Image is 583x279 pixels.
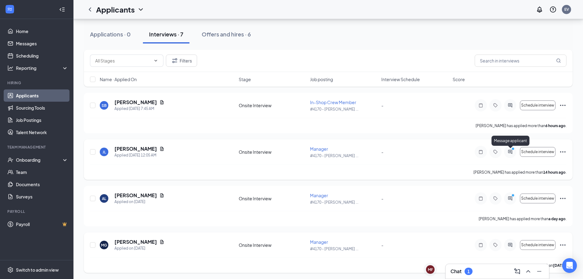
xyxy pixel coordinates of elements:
[100,76,137,82] span: Name · Applied On
[453,76,465,82] span: Score
[536,6,543,13] svg: Notifications
[114,245,164,251] div: Applied on [DATE]
[239,149,306,155] div: Onsite Interview
[559,148,566,156] svg: Ellipses
[510,147,518,152] svg: PrimaryDot
[536,268,543,275] svg: Minimize
[310,153,378,158] p: #4170 - [PERSON_NAME] ...
[506,149,514,154] svg: ActiveChat
[114,106,164,112] div: Applied [DATE] 7:45 AM
[7,145,67,150] div: Team Management
[114,99,157,106] h5: [PERSON_NAME]
[16,25,68,37] a: Home
[16,126,68,138] a: Talent Network
[467,269,470,274] div: 1
[310,76,333,82] span: Job posting
[492,243,499,247] svg: Tag
[16,267,59,273] div: Switch to admin view
[553,263,566,268] b: [DATE]
[381,76,420,82] span: Interview Schedule
[479,216,566,221] p: [PERSON_NAME] has applied more than .
[520,240,555,250] button: Schedule interview
[520,100,555,110] button: Schedule interview
[381,149,383,155] span: -
[477,149,484,154] svg: Note
[153,58,158,63] svg: ChevronDown
[562,258,577,273] div: Open Intercom Messenger
[506,103,514,108] svg: ActiveChat
[564,7,569,12] div: EV
[16,178,68,190] a: Documents
[239,195,306,202] div: Onsite Interview
[534,266,544,276] button: Minimize
[159,100,164,105] svg: Document
[473,170,566,175] p: [PERSON_NAME] has applied more than .
[90,30,131,38] div: Applications · 0
[16,114,68,126] a: Job Postings
[492,196,499,201] svg: Tag
[559,102,566,109] svg: Ellipses
[171,57,178,64] svg: Filter
[492,103,499,108] svg: Tag
[512,266,522,276] button: ComposeMessage
[159,146,164,151] svg: Document
[428,267,433,272] div: MF
[95,57,151,64] input: All Stages
[239,242,306,248] div: Onsite Interview
[202,30,251,38] div: Offers and hires · 6
[559,241,566,249] svg: Ellipses
[166,55,197,67] button: Filter Filters
[506,243,514,247] svg: ActiveChat
[506,196,514,201] svg: ActiveChat
[7,80,67,85] div: Hiring
[101,243,107,248] div: MG
[16,65,69,71] div: Reporting
[7,157,13,163] svg: UserCheck
[16,89,68,102] a: Applicants
[102,103,107,108] div: SB
[483,263,566,268] p: [PERSON_NAME] has applied more than .
[114,199,164,205] div: Applied on [DATE]
[59,6,65,13] svg: Collapse
[239,102,306,108] div: Onsite Interview
[381,196,383,201] span: -
[7,209,67,214] div: Payroll
[86,6,94,13] a: ChevronLeft
[310,107,378,112] p: #4170 - [PERSON_NAME] ...
[114,192,157,199] h5: [PERSON_NAME]
[381,242,383,248] span: -
[102,196,106,201] div: AL
[16,50,68,62] a: Scheduling
[477,196,484,201] svg: Note
[310,239,328,245] span: Manager
[7,267,13,273] svg: Settings
[521,103,554,107] span: Schedule interview
[450,268,462,275] h3: Chat
[548,217,566,221] b: a day ago
[521,150,554,154] span: Schedule interview
[514,268,521,275] svg: ComposeMessage
[477,243,484,247] svg: Note
[310,146,328,152] span: Manager
[16,190,68,203] a: Surveys
[16,218,68,230] a: PayrollCrown
[549,6,557,13] svg: QuestionInfo
[543,170,566,175] b: 14 hours ago
[520,194,555,203] button: Schedule interview
[149,30,183,38] div: Interviews · 7
[520,147,555,157] button: Schedule interview
[159,193,164,198] svg: Document
[476,123,566,128] p: [PERSON_NAME] has applied more than .
[477,103,484,108] svg: Note
[310,100,356,105] span: In-Shop Crew Member
[103,149,106,155] div: JL
[114,152,164,158] div: Applied [DATE] 12:05 AM
[523,266,533,276] button: ChevronUp
[559,195,566,202] svg: Ellipses
[492,149,499,154] svg: Tag
[137,6,144,13] svg: ChevronDown
[525,268,532,275] svg: ChevronUp
[310,193,328,198] span: Manager
[310,200,378,205] p: #4170 - [PERSON_NAME] ...
[475,55,566,67] input: Search in interviews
